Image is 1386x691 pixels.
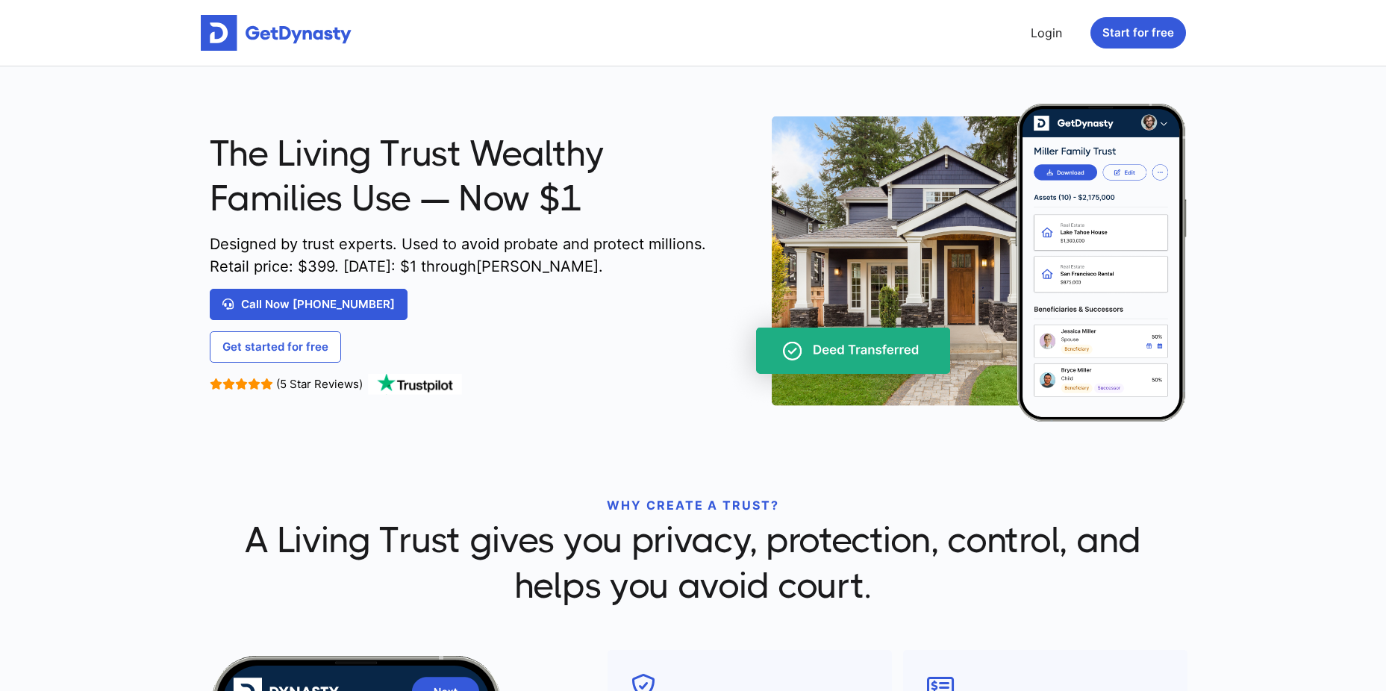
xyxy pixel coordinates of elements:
[723,104,1187,422] img: trust-on-cellphone
[366,374,463,395] img: TrustPilot Logo
[210,289,408,320] a: Call Now [PHONE_NUMBER]
[1025,18,1068,48] a: Login
[210,331,341,363] a: Get started for free
[210,131,713,222] span: The Living Trust Wealthy Families Use — Now $1
[210,496,1177,514] p: WHY CREATE A TRUST?
[201,15,352,51] img: Get started for free with Dynasty Trust Company
[210,518,1177,608] span: A Living Trust gives you privacy, protection, control, and helps you avoid court.
[276,377,363,391] span: (5 Star Reviews)
[1090,17,1186,49] button: Start for free
[210,233,713,278] span: Designed by trust experts. Used to avoid probate and protect millions. Retail price: $ 399 . [DAT...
